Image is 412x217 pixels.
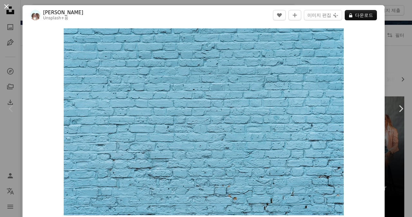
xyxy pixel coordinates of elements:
[288,10,301,20] button: 컬렉션에 추가
[30,10,41,20] img: Simone Hutsch의 프로필로 이동
[64,28,344,215] button: 이 이미지 확대
[64,28,344,215] img: 시계가 달린 파란색 벽돌 벽
[389,78,412,140] a: 다음
[43,9,83,16] a: [PERSON_NAME]
[304,10,342,20] button: 이미지 편집
[273,10,286,20] button: 좋아요
[43,16,64,20] a: Unsplash+
[345,10,377,20] button: 다운로드
[43,16,83,21] div: 용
